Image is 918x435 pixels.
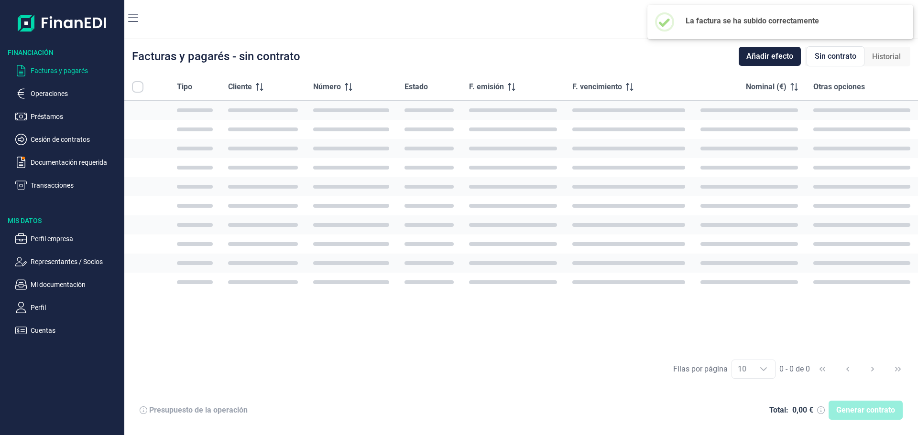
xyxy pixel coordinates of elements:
[811,358,834,381] button: First Page
[31,279,120,290] p: Mi documentación
[404,81,428,93] span: Estado
[746,81,787,93] span: Nominal (€)
[861,358,884,381] button: Next Page
[15,157,120,168] button: Documentación requerida
[15,279,120,290] button: Mi documentación
[739,47,801,66] button: Añadir efecto
[15,180,120,191] button: Transacciones
[836,358,859,381] button: Previous Page
[132,81,143,93] div: All items unselected
[779,365,810,373] span: 0 - 0 de 0
[686,16,898,25] h2: La factura se ha subido correctamente
[31,134,120,145] p: Cesión de contratos
[807,46,864,66] div: Sin contrato
[31,157,120,168] p: Documentación requerida
[872,51,901,63] span: Historial
[792,405,813,415] div: 0,00 €
[31,88,120,99] p: Operaciones
[15,88,120,99] button: Operaciones
[132,51,300,62] div: Facturas y pagarés - sin contrato
[31,233,120,244] p: Perfil empresa
[31,180,120,191] p: Transacciones
[572,81,622,93] span: F. vencimiento
[469,81,504,93] span: F. emisión
[752,360,775,378] div: Choose
[864,47,908,66] div: Historial
[815,51,856,62] span: Sin contrato
[177,81,192,93] span: Tipo
[31,302,120,313] p: Perfil
[673,363,728,375] div: Filas por página
[31,111,120,122] p: Préstamos
[18,8,107,38] img: Logo de aplicación
[313,81,341,93] span: Número
[813,81,865,93] span: Otras opciones
[31,65,120,76] p: Facturas y pagarés
[15,111,120,122] button: Préstamos
[15,256,120,267] button: Representantes / Socios
[15,302,120,313] button: Perfil
[149,405,248,415] div: Presupuesto de la operación
[769,405,788,415] div: Total:
[31,325,120,336] p: Cuentas
[15,134,120,145] button: Cesión de contratos
[228,81,252,93] span: Cliente
[15,233,120,244] button: Perfil empresa
[746,51,793,62] span: Añadir efecto
[886,358,909,381] button: Last Page
[15,325,120,336] button: Cuentas
[31,256,120,267] p: Representantes / Socios
[15,65,120,76] button: Facturas y pagarés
